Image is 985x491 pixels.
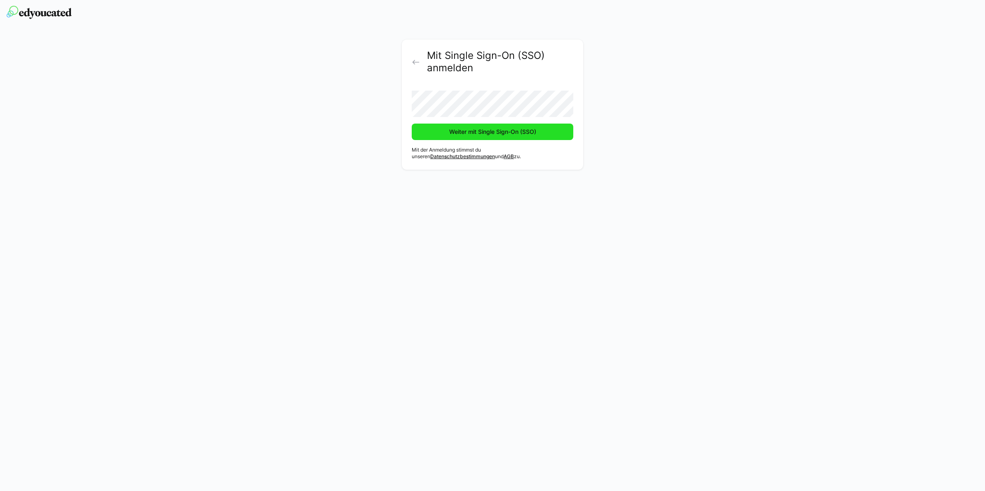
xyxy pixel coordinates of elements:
[412,124,573,140] button: Weiter mit Single Sign-On (SSO)
[504,153,514,159] a: AGB
[427,49,573,74] h2: Mit Single Sign-On (SSO) anmelden
[7,6,72,19] img: edyoucated
[448,128,537,136] span: Weiter mit Single Sign-On (SSO)
[430,153,495,159] a: Datenschutzbestimmungen
[412,147,573,160] p: Mit der Anmeldung stimmst du unseren und zu.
